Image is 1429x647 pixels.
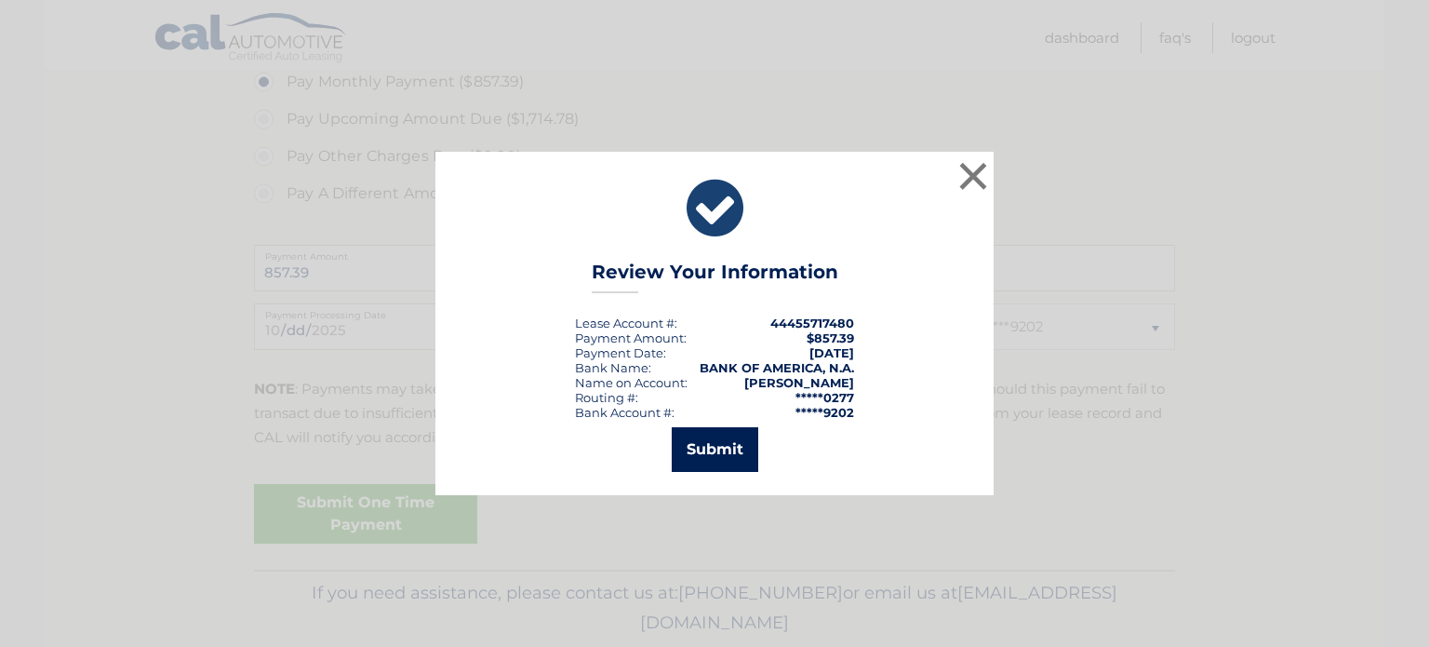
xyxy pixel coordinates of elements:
strong: [PERSON_NAME] [744,375,854,390]
div: : [575,345,666,360]
strong: BANK OF AMERICA, N.A. [700,360,854,375]
span: Payment Date [575,345,663,360]
span: [DATE] [809,345,854,360]
h3: Review Your Information [592,261,838,293]
button: × [955,157,992,195]
div: Routing #: [575,390,638,405]
div: Bank Account #: [575,405,674,420]
div: Lease Account #: [575,316,677,330]
div: Bank Name: [575,360,651,375]
div: Name on Account: [575,375,688,390]
div: Payment Amount: [575,330,687,345]
strong: 44455717480 [770,316,854,330]
button: Submit [672,427,758,472]
span: $857.39 [807,330,854,345]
